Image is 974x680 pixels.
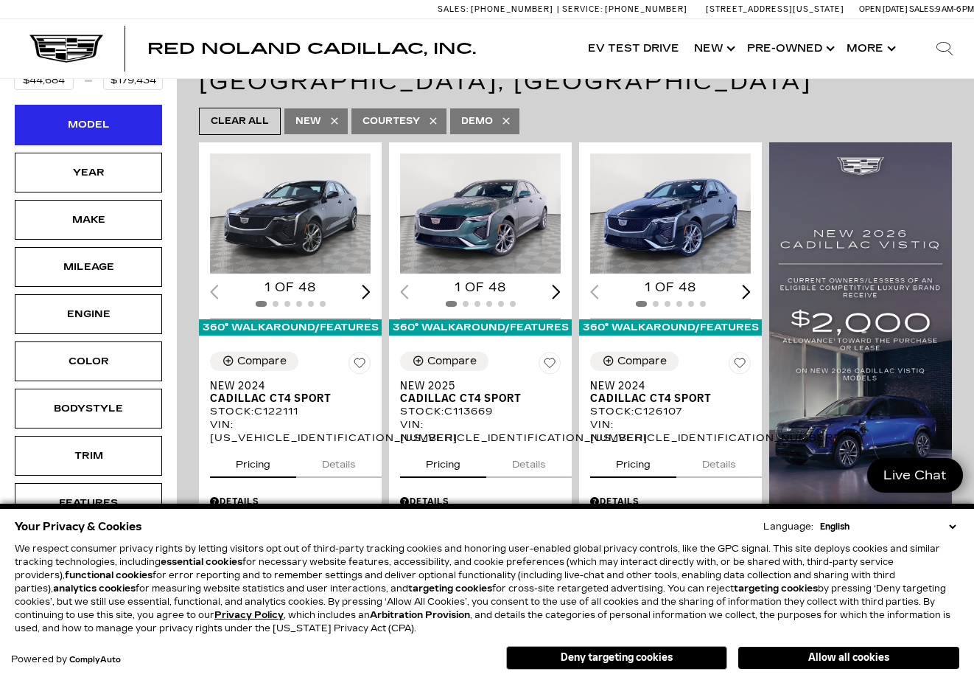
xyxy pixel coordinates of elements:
[438,4,469,14] span: Sales:
[15,105,162,145] div: ModelModel
[69,656,121,665] a: ComplyAuto
[161,557,242,567] strong: essential cookies
[562,4,603,14] span: Service:
[590,153,751,274] div: 1 / 2
[210,380,360,392] span: New 2024
[400,153,561,274] img: 2025 Cadillac CT4 Sport 1
[362,285,371,299] div: Next slide
[400,445,486,478] button: pricing tab
[400,380,550,392] span: New 2025
[65,570,153,580] strong: functional cookies
[210,445,296,478] button: pricing tab
[859,4,908,14] span: Open [DATE]
[296,445,382,478] button: details tab
[15,294,162,334] div: EngineEngine
[15,200,162,240] div: MakeMake
[740,19,839,78] a: Pre-Owned
[199,39,812,95] span: 93 Vehicles for Sale in [US_STATE][GEOGRAPHIC_DATA], [GEOGRAPHIC_DATA]
[210,495,371,508] div: Pricing Details - New 2024 Cadillac CT4 Sport
[676,445,762,478] button: details tab
[400,405,561,418] div: Stock : C113669
[400,153,561,274] div: 1 / 2
[486,445,572,478] button: details tab
[471,4,553,14] span: [PHONE_NUMBER]
[389,319,572,336] div: 360° WalkAround/Features
[590,380,751,405] a: New 2024Cadillac CT4 Sport
[742,285,751,299] div: Next slide
[29,35,103,63] img: Cadillac Dark Logo with Cadillac White Text
[210,418,371,445] div: VIN: [US_VEHICLE_IDENTIFICATION_NUMBER]
[581,19,687,78] a: EV Test Drive
[738,647,959,669] button: Allow all cookies
[867,458,963,493] a: Live Chat
[427,355,477,368] div: Compare
[590,380,740,392] span: New 2024
[295,112,321,131] span: New
[590,418,751,445] div: VIN: [US_VEHICLE_IDENTIFICATION_NUMBER]
[210,153,371,274] img: 2024 Cadillac CT4 Sport 1
[52,212,125,228] div: Make
[52,164,125,181] div: Year
[590,352,679,371] button: Compare Vehicle
[15,542,959,635] p: We respect consumer privacy rights by letting visitors opt out of third-party tracking cookies an...
[199,319,382,336] div: 360° WalkAround/Features
[15,247,162,287] div: MileageMileage
[590,495,751,508] div: Pricing Details - New 2024 Cadillac CT4 Sport
[52,117,125,133] div: Model
[734,583,818,594] strong: targeting cookies
[552,285,561,299] div: Next slide
[15,516,142,537] span: Your Privacy & Cookies
[147,41,476,56] a: Red Noland Cadillac, Inc.
[400,380,561,405] a: New 2025Cadillac CT4 Sport
[839,19,900,78] button: More
[400,352,488,371] button: Compare Vehicle
[210,153,371,274] div: 1 / 2
[53,583,136,594] strong: analytics cookies
[590,280,751,296] div: 1 of 48
[52,448,125,464] div: Trim
[214,610,284,620] a: Privacy Policy
[687,19,740,78] a: New
[52,306,125,322] div: Engine
[506,646,727,670] button: Deny targeting cookies
[103,71,163,90] input: Maximum
[210,392,360,405] span: Cadillac CT4 Sport
[15,341,162,381] div: ColorColor
[237,355,287,368] div: Compare
[15,436,162,476] div: TrimTrim
[729,352,751,380] button: Save Vehicle
[590,445,676,478] button: pricing tab
[557,5,691,13] a: Service: [PHONE_NUMBER]
[210,405,371,418] div: Stock : C122111
[211,112,269,131] span: Clear All
[210,280,371,296] div: 1 of 48
[617,355,667,368] div: Compare
[579,319,762,336] div: 360° WalkAround/Features
[936,4,974,14] span: 9 AM-6 PM
[52,400,125,417] div: Bodystyle
[147,40,476,58] span: Red Noland Cadillac, Inc.
[590,405,751,418] div: Stock : C126107
[816,520,959,533] select: Language Select
[52,353,125,370] div: Color
[15,153,162,192] div: YearYear
[400,280,561,296] div: 1 of 48
[52,495,125,511] div: Features
[605,4,687,14] span: [PHONE_NUMBER]
[590,153,751,274] img: 2024 Cadillac CT4 Sport 1
[909,4,936,14] span: Sales:
[438,5,557,13] a: Sales: [PHONE_NUMBER]
[14,71,74,90] input: Minimum
[11,655,121,665] div: Powered by
[15,389,162,429] div: BodystyleBodystyle
[408,583,492,594] strong: targeting cookies
[52,259,125,275] div: Mileage
[400,392,550,405] span: Cadillac CT4 Sport
[539,352,561,380] button: Save Vehicle
[461,112,493,131] span: Demo
[348,352,371,380] button: Save Vehicle
[400,418,561,445] div: VIN: [US_VEHICLE_IDENTIFICATION_NUMBER]
[763,522,813,531] div: Language:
